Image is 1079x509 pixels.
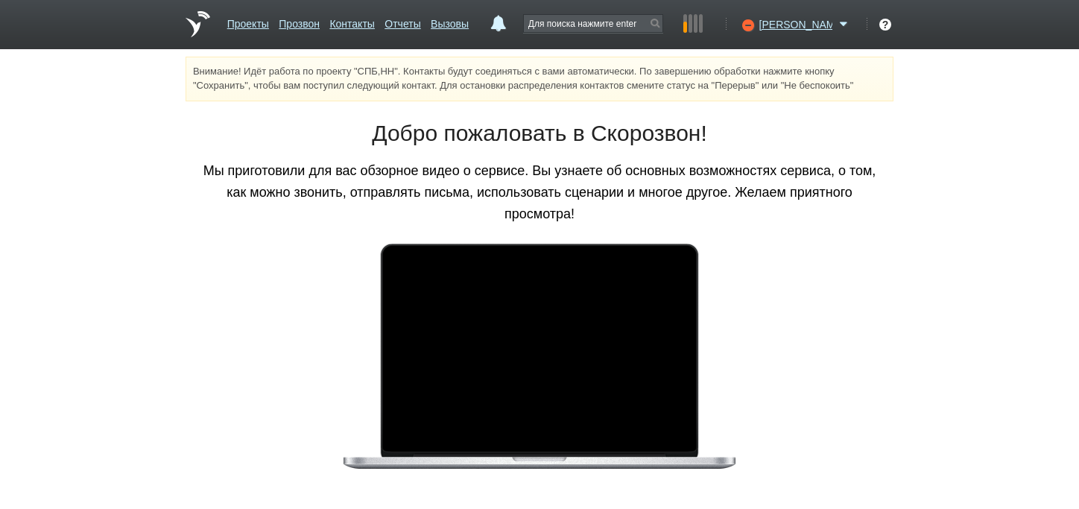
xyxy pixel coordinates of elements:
a: Вызовы [431,10,469,32]
a: [PERSON_NAME] [759,16,852,31]
a: Контакты [329,10,374,32]
div: ? [879,19,891,31]
input: Для поиска нажмите enter [524,15,662,32]
span: [PERSON_NAME] [759,17,832,32]
a: Проекты [227,10,269,32]
h1: Добро пожаловать в Скорозвон! [197,118,882,149]
a: На главную [186,11,210,37]
a: Прозвон [279,10,320,32]
p: Мы приготовили для вас обзорное видео о сервисе. Вы узнаете об основных возможностях сервиса, о т... [197,160,882,224]
a: Отчеты [385,10,420,32]
div: Внимание! Идёт работа по проекту "СПБ,НН". Контакты будут соединяться с вами автоматически. По за... [186,57,893,101]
